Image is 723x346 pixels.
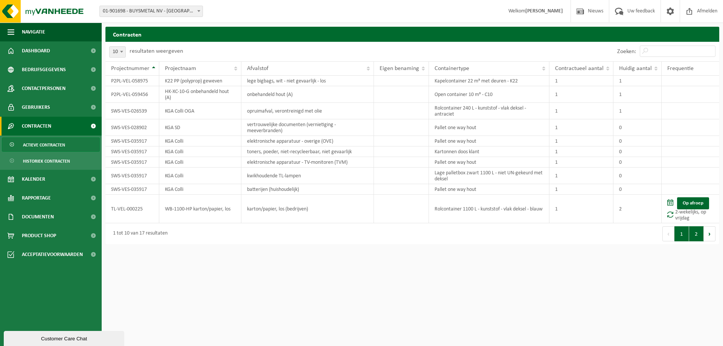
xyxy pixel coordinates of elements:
[662,195,719,223] td: 2-wekelijks, op vrijdag
[105,168,159,184] td: SWS-VES-035917
[429,136,549,146] td: Pallet one way hout
[613,146,662,157] td: 0
[549,76,613,86] td: 1
[704,226,715,241] button: Next
[549,168,613,184] td: 1
[105,76,159,86] td: P2PL-VEL-058975
[674,226,689,241] button: 1
[22,245,83,264] span: Acceptatievoorwaarden
[22,79,66,98] span: Contactpersonen
[429,86,549,103] td: Open container 10 m³ - C10
[110,47,125,57] span: 10
[159,86,241,103] td: HK-XC-10-G onbehandeld hout (A)
[429,103,549,119] td: Rolcontainer 240 L - kunststof - vlak deksel - antraciet
[613,168,662,184] td: 0
[4,329,126,346] iframe: chat widget
[429,195,549,223] td: Rolcontainer 1100 L - kunststof - vlak deksel - blauw
[100,6,203,17] span: 01-901698 - BUYSMETAL NV - HARELBEKE
[105,184,159,195] td: SWS-VES-035917
[613,136,662,146] td: 0
[159,76,241,86] td: K22 PP (polyprop) geweven
[159,103,241,119] td: KGA Colli OGA
[549,136,613,146] td: 1
[613,103,662,119] td: 1
[159,184,241,195] td: KGA Colli
[159,146,241,157] td: KGA Colli
[247,66,268,72] span: Afvalstof
[613,76,662,86] td: 1
[109,227,168,241] div: 1 tot 10 van 17 resultaten
[22,189,51,207] span: Rapportage
[105,157,159,168] td: SWS-VES-035917
[613,86,662,103] td: 1
[165,66,196,72] span: Projectnaam
[241,103,374,119] td: opruimafval, verontreinigd met olie
[613,157,662,168] td: 0
[613,195,662,223] td: 2
[22,60,66,79] span: Bedrijfsgegevens
[105,103,159,119] td: SWS-VES-026539
[429,119,549,136] td: Pallet one way hout
[22,226,56,245] span: Product Shop
[613,119,662,136] td: 0
[23,138,65,152] span: Actieve contracten
[241,168,374,184] td: kwikhoudende TL-lampen
[549,119,613,136] td: 1
[241,119,374,136] td: vertrouwelijke documenten (vernietiging - meeverbranden)
[22,117,51,136] span: Contracten
[549,184,613,195] td: 1
[241,76,374,86] td: lege bigbags, wit - niet gevaarlijk - los
[23,154,70,168] span: Historiek contracten
[105,119,159,136] td: SWS-VES-028902
[159,119,241,136] td: KGA SD
[2,137,100,152] a: Actieve contracten
[689,226,704,241] button: 2
[105,195,159,223] td: TL-VEL-000225
[617,49,636,55] label: Zoeken:
[429,184,549,195] td: Pallet one way hout
[105,86,159,103] td: P2PL-VEL-059456
[22,207,54,226] span: Documenten
[105,27,719,41] h2: Contracten
[549,157,613,168] td: 1
[109,46,126,58] span: 10
[111,66,149,72] span: Projectnummer
[662,226,674,241] button: Previous
[241,86,374,103] td: onbehandeld hout (A)
[380,66,419,72] span: Eigen benaming
[99,6,203,17] span: 01-901698 - BUYSMETAL NV - HARELBEKE
[549,195,613,223] td: 1
[429,146,549,157] td: Kartonnen doos klant
[159,195,241,223] td: WB-1100-HP karton/papier, los
[159,168,241,184] td: KGA Colli
[22,98,50,117] span: Gebruikers
[241,146,374,157] td: toners, poeder, niet-recycleerbaar, niet gevaarlijk
[22,41,50,60] span: Dashboard
[429,157,549,168] td: Pallet one way hout
[549,86,613,103] td: 1
[130,48,183,54] label: resultaten weergeven
[105,136,159,146] td: SWS-VES-035917
[613,184,662,195] td: 0
[2,154,100,168] a: Historiek contracten
[667,66,694,72] span: Frequentie
[22,170,45,189] span: Kalender
[435,66,469,72] span: Containertype
[22,23,45,41] span: Navigatie
[105,146,159,157] td: SWS-VES-035917
[555,66,604,72] span: Contractueel aantal
[525,8,563,14] strong: [PERSON_NAME]
[241,136,374,146] td: elektronische apparatuur - overige (OVE)
[241,195,374,223] td: karton/papier, los (bedrijven)
[619,66,652,72] span: Huidig aantal
[429,168,549,184] td: Lage palletbox zwart 1100 L - niet UN-gekeurd met deksel
[549,103,613,119] td: 1
[159,136,241,146] td: KGA Colli
[159,157,241,168] td: KGA Colli
[677,197,709,209] a: Op afroep
[549,146,613,157] td: 1
[241,157,374,168] td: elektronische apparatuur - TV-monitoren (TVM)
[429,76,549,86] td: Kapelcontainer 22 m³ met deuren - K22
[241,184,374,195] td: batterijen (huishoudelijk)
